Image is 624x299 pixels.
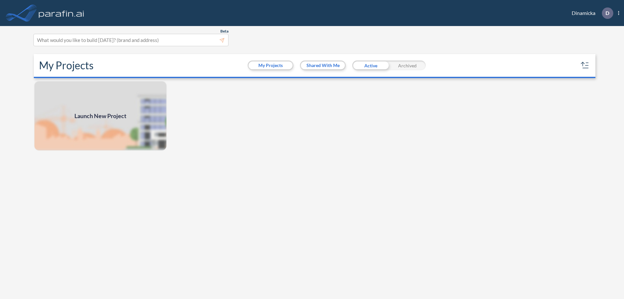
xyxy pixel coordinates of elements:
[562,7,619,19] div: Dinamicka
[352,61,389,70] div: Active
[301,61,345,69] button: Shared With Me
[580,60,590,71] button: sort
[39,59,94,72] h2: My Projects
[34,81,167,151] a: Launch New Project
[389,61,426,70] div: Archived
[37,7,85,20] img: logo
[34,81,167,151] img: add
[220,29,228,34] span: Beta
[249,61,292,69] button: My Projects
[74,112,126,120] span: Launch New Project
[605,10,609,16] p: D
